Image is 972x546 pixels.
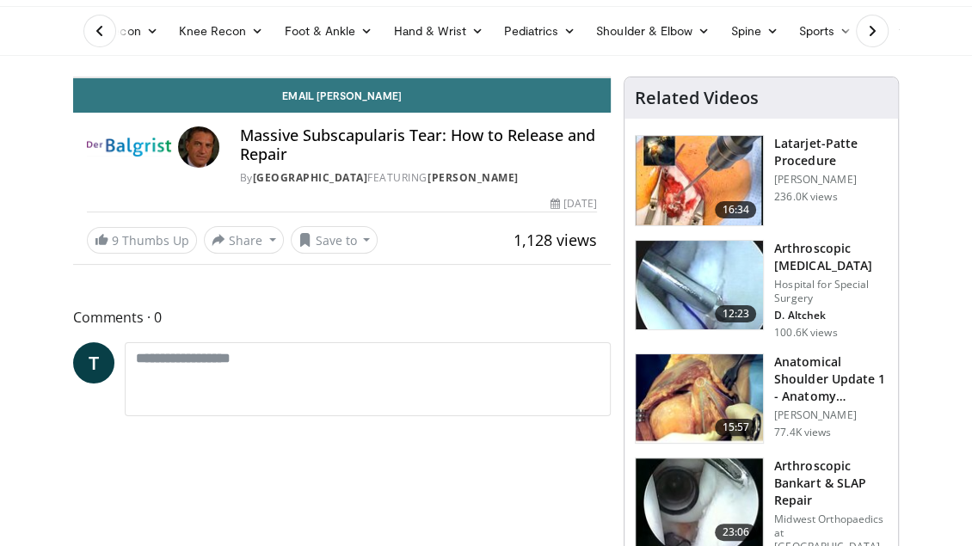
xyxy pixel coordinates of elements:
[789,14,863,48] a: Sports
[73,306,611,328] span: Comments 0
[774,173,888,187] p: [PERSON_NAME]
[169,14,274,48] a: Knee Recon
[87,227,197,254] a: 9 Thumbs Up
[240,170,597,186] div: By FEATURING
[774,353,888,405] h3: Anatomical Shoulder Update 1 - Anatomy Demonstration
[635,135,888,226] a: 16:34 Latarjet-Patte Procedure [PERSON_NAME] 236.0K views
[715,305,756,322] span: 12:23
[87,126,171,168] img: Balgrist University Hospital
[428,170,519,185] a: [PERSON_NAME]
[635,88,759,108] h4: Related Videos
[240,126,597,163] h4: Massive Subscapularis Tear: How to Release and Repair
[636,354,763,444] img: laj_3.png.150x105_q85_crop-smart_upscale.jpg
[774,426,831,439] p: 77.4K views
[774,190,837,204] p: 236.0K views
[494,14,586,48] a: Pediatrics
[774,309,888,322] p: D. Altchek
[204,226,284,254] button: Share
[551,196,597,212] div: [DATE]
[514,230,597,250] span: 1,128 views
[253,170,368,185] a: [GEOGRAPHIC_DATA]
[774,408,888,422] p: [PERSON_NAME]
[112,232,119,248] span: 9
[720,14,788,48] a: Spine
[178,126,219,168] img: Avatar
[291,226,378,254] button: Save to
[774,240,888,274] h3: Arthroscopic [MEDICAL_DATA]
[635,353,888,445] a: 15:57 Anatomical Shoulder Update 1 - Anatomy Demonstration [PERSON_NAME] 77.4K views
[715,201,756,218] span: 16:34
[73,78,611,113] a: Email [PERSON_NAME]
[774,457,888,509] h3: Arthroscopic Bankart & SLAP Repair
[636,241,763,330] img: 10039_3.png.150x105_q85_crop-smart_upscale.jpg
[635,240,888,340] a: 12:23 Arthroscopic [MEDICAL_DATA] Hospital for Special Surgery D. Altchek 100.6K views
[715,419,756,436] span: 15:57
[383,14,494,48] a: Hand & Wrist
[774,135,888,169] h3: Latarjet-Patte Procedure
[774,326,837,340] p: 100.6K views
[274,14,384,48] a: Foot & Ankle
[636,136,763,225] img: 617583_3.png.150x105_q85_crop-smart_upscale.jpg
[73,342,114,383] a: T
[586,14,720,48] a: Shoulder & Elbow
[774,278,888,305] p: Hospital for Special Surgery
[715,524,756,541] span: 23:06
